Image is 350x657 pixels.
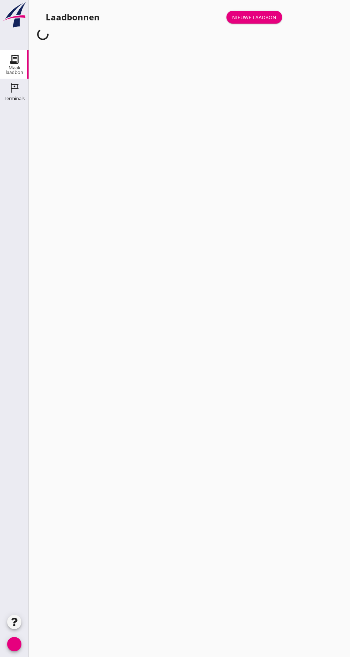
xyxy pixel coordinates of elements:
img: logo-small.a267ee39.svg [1,2,27,28]
font: Terminals [4,95,25,102]
a: Nieuwe laadbon [226,11,282,24]
font: Laadbonnen [46,11,100,23]
font: Nieuwe laadbon [232,14,276,21]
font: Maak laadbon [6,64,23,75]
